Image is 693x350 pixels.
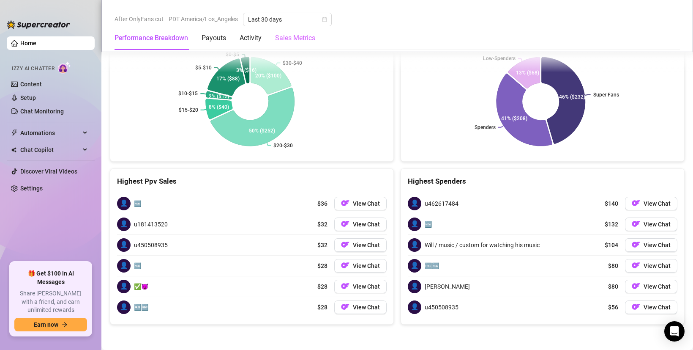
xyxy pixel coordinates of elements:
[644,304,671,311] span: View Chat
[240,33,262,43] div: Activity
[644,221,671,228] span: View Chat
[117,280,131,293] span: 👤
[632,220,640,228] img: OF
[62,322,68,328] span: arrow-right
[134,199,141,208] span: 🆕
[408,259,421,273] span: 👤
[334,300,387,314] button: OFView Chat
[625,259,677,273] button: OFView Chat
[334,218,387,231] a: OFView Chat
[134,261,141,270] span: 🆕
[425,199,458,208] span: u462617484
[14,270,87,286] span: 🎁 Get $100 in AI Messages
[605,199,618,208] span: $140
[593,92,619,98] text: Super Fans
[425,261,439,270] span: 🆓🆕
[644,200,671,207] span: View Chat
[353,221,380,228] span: View Chat
[317,261,327,270] span: $28
[7,20,70,29] img: logo-BBDzfeDw.svg
[134,240,168,250] span: u450508935
[625,238,677,252] button: OFView Chat
[14,289,87,314] span: Share [PERSON_NAME] with a friend, and earn unlimited rewards
[341,261,349,270] img: OF
[179,107,198,113] text: $15-$20
[408,280,421,293] span: 👤
[608,261,618,270] span: $80
[20,143,80,157] span: Chat Copilot
[317,220,327,229] span: $32
[334,197,387,210] a: OFView Chat
[625,218,677,231] button: OFView Chat
[644,242,671,248] span: View Chat
[169,13,238,25] span: PDT America/Los_Angeles
[12,65,55,73] span: Izzy AI Chatter
[605,240,618,250] span: $104
[178,91,198,96] text: $10-$15
[632,282,640,290] img: OF
[353,262,380,269] span: View Chat
[341,303,349,311] img: OF
[425,220,432,229] span: 🆕
[483,55,516,61] text: Low-Spenders
[644,262,671,269] span: View Chat
[664,321,685,342] div: Open Intercom Messenger
[322,17,327,22] span: calendar
[134,303,148,312] span: 🆓🆕
[625,197,677,210] button: OFView Chat
[408,218,421,231] span: 👤
[425,240,540,250] span: Will / music / custom for watching his music
[275,33,315,43] div: Sales Metrics
[608,303,618,312] span: $56
[632,303,640,311] img: OF
[20,81,42,88] a: Content
[248,13,327,26] span: Last 30 days
[20,185,43,192] a: Settings
[317,282,327,291] span: $28
[134,282,148,291] span: ✅😈
[408,238,421,252] span: 👤
[425,282,470,291] span: [PERSON_NAME]
[283,60,302,66] text: $30-$40
[408,197,421,210] span: 👤
[625,300,677,314] button: OFView Chat
[117,238,131,252] span: 👤
[608,282,618,291] span: $80
[115,13,164,25] span: After OnlyFans cut
[625,280,677,293] button: OFView Chat
[14,318,87,331] button: Earn nowarrow-right
[475,124,496,130] text: Spenders
[334,259,387,273] button: OFView Chat
[341,220,349,228] img: OF
[408,176,677,187] div: Highest Spenders
[20,126,80,140] span: Automations
[115,33,188,43] div: Performance Breakdown
[195,64,212,70] text: $5-$10
[353,283,380,290] span: View Chat
[273,143,293,149] text: $20-$30
[353,242,380,248] span: View Chat
[11,130,18,136] span: thunderbolt
[134,220,168,229] span: u181413520
[353,200,380,207] span: View Chat
[117,176,387,187] div: Highest Ppv Sales
[408,300,421,314] span: 👤
[202,33,226,43] div: Payouts
[341,199,349,207] img: OF
[117,259,131,273] span: 👤
[341,240,349,249] img: OF
[317,199,327,208] span: $36
[34,321,58,328] span: Earn now
[341,282,349,290] img: OF
[353,304,380,311] span: View Chat
[334,238,387,252] button: OFView Chat
[226,52,239,58] text: $0-$5
[20,94,36,101] a: Setup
